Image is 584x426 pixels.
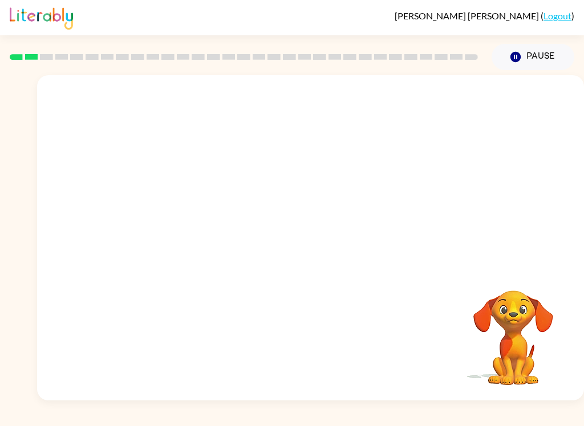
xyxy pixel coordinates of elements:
[10,5,73,30] img: Literably
[492,44,574,70] button: Pause
[456,273,570,387] video: Your browser must support playing .mp4 files to use Literably. Please try using another browser.
[395,10,541,21] span: [PERSON_NAME] [PERSON_NAME]
[395,10,574,21] div: ( )
[544,10,571,21] a: Logout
